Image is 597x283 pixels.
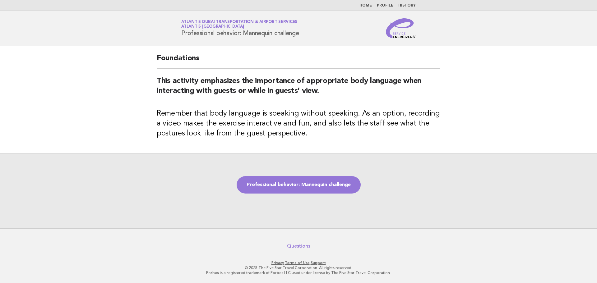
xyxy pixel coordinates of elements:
a: Atlantis Dubai Transportation & Airport ServicesAtlantis [GEOGRAPHIC_DATA] [181,20,297,29]
a: Support [311,261,326,265]
span: Atlantis [GEOGRAPHIC_DATA] [181,25,244,29]
img: Service Energizers [386,18,416,38]
a: Profile [377,4,393,7]
h3: Remember that body language is speaking without speaking. As an option, recording a video makes t... [157,109,440,139]
p: Forbes is a registered trademark of Forbes LLC used under license by The Five Star Travel Corpora... [108,270,489,275]
a: Questions [287,243,310,249]
a: Professional behavior: Mannequin challenge [237,176,361,194]
p: · · [108,260,489,265]
h2: Foundations [157,53,440,69]
h1: Professional behavior: Mannequin challenge [181,20,299,36]
a: Home [359,4,372,7]
a: History [398,4,416,7]
p: © 2025 The Five Star Travel Corporation. All rights reserved. [108,265,489,270]
h2: This activity emphasizes the importance of appropriate body language when interacting with guests... [157,76,440,101]
a: Terms of Use [285,261,310,265]
a: Privacy [271,261,284,265]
